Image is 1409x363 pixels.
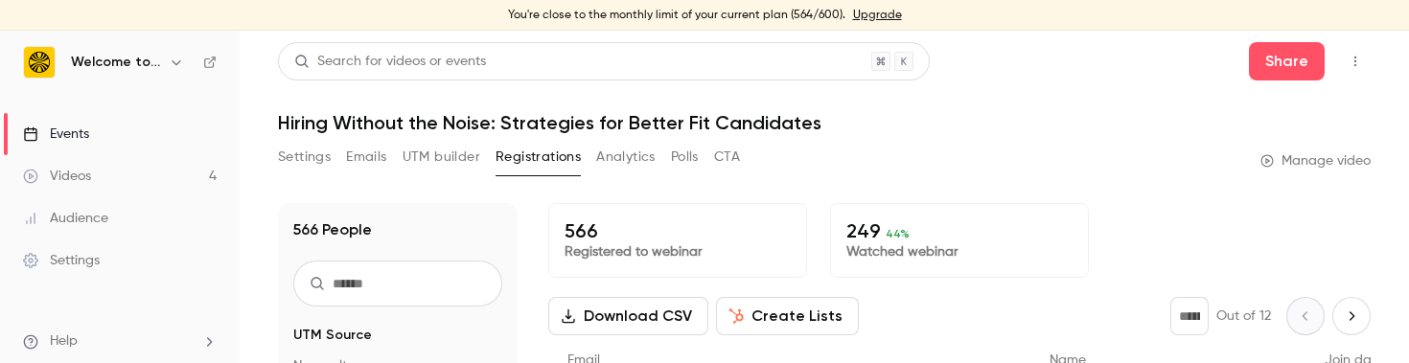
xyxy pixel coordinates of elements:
h1: 566 People [293,218,372,241]
button: Create Lists [716,297,859,335]
span: 44 % [886,227,910,240]
div: Audience [23,209,108,228]
h6: Welcome to the Jungle [71,53,161,72]
button: CTA [714,142,740,172]
p: Out of 12 [1216,306,1271,326]
p: 566 [565,219,791,242]
div: Search for videos or events [294,52,486,72]
button: Share [1249,42,1325,80]
p: Registered to webinar [565,242,791,261]
button: UTM builder [403,142,480,172]
button: Registrations [496,142,581,172]
h1: Hiring Without the Noise: Strategies for Better Fit Candidates [278,111,1371,134]
div: Events [23,125,89,144]
p: Watched webinar [846,242,1073,261]
span: Help [50,331,78,352]
button: Download CSV [548,297,708,335]
img: Welcome to the Jungle [24,47,55,78]
button: Settings [278,142,331,172]
button: Analytics [596,142,656,172]
p: 249 [846,219,1073,242]
a: Upgrade [853,8,902,23]
div: Settings [23,251,100,270]
div: Videos [23,167,91,186]
a: Manage video [1260,151,1371,170]
span: UTM Source [293,326,372,345]
button: Next page [1332,297,1371,335]
button: Polls [671,142,699,172]
button: Emails [346,142,386,172]
li: help-dropdown-opener [23,331,217,352]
